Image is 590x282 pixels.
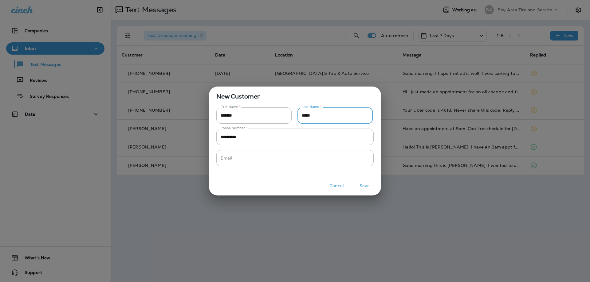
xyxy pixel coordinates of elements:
button: Cancel [325,181,348,191]
label: First Name [221,105,240,109]
span: New Customer [209,87,381,101]
label: Phone Number [221,126,247,130]
label: Last Name [302,105,321,109]
button: Save [353,181,376,191]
